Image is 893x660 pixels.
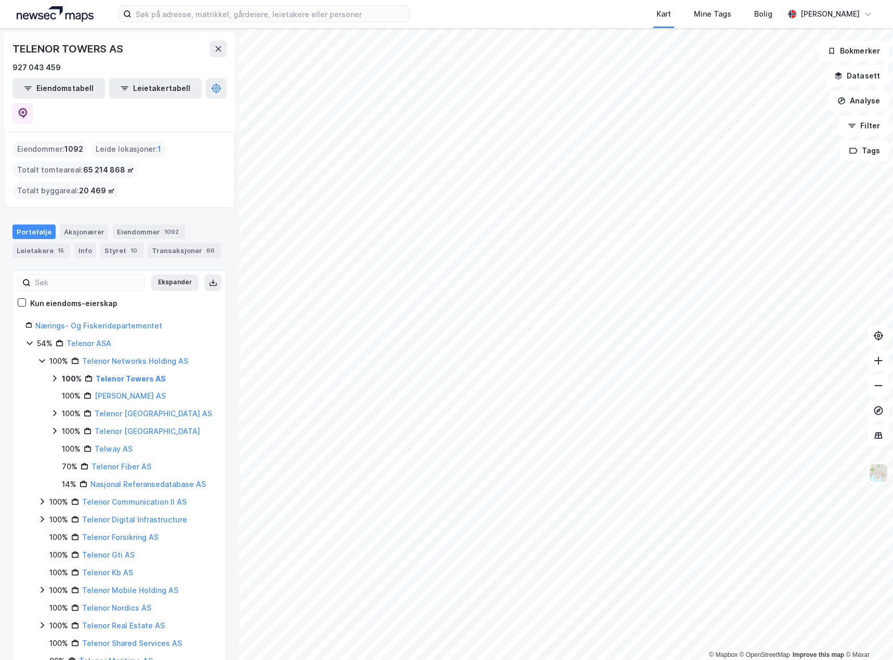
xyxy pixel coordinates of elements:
[113,225,185,239] div: Eiendommer
[35,321,162,330] a: Nærings- Og Fiskeridepartementet
[151,274,199,291] button: Ekspander
[82,497,187,506] a: Telenor Communication II AS
[12,41,125,57] div: TELENOR TOWERS AS
[49,602,68,614] div: 100%
[74,243,96,258] div: Info
[37,337,52,350] div: 54%
[793,651,844,658] a: Improve this map
[62,425,81,438] div: 100%
[56,245,66,256] div: 15
[49,637,68,650] div: 100%
[67,339,111,348] a: Telenor ASA
[49,566,68,579] div: 100%
[656,8,671,20] div: Kart
[82,550,135,559] a: Telenor Gti AS
[839,115,889,136] button: Filter
[91,141,165,157] div: Leide lokasjoner :
[82,621,165,630] a: Telenor Real Estate AS
[95,409,212,418] a: Telenor [GEOGRAPHIC_DATA] AS
[62,443,81,455] div: 100%
[49,355,68,367] div: 100%
[83,164,134,176] span: 65 214 868 ㎡
[60,225,109,239] div: Aksjonærer
[740,651,790,658] a: OpenStreetMap
[162,227,181,237] div: 1092
[825,65,889,86] button: Datasett
[109,78,202,99] button: Leietakertabell
[82,568,133,577] a: Telenor Kb AS
[12,225,56,239] div: Portefølje
[49,513,68,526] div: 100%
[96,374,166,383] a: Telenor Towers AS
[709,651,738,658] a: Mapbox
[62,373,82,385] div: 100%
[49,619,68,632] div: 100%
[95,391,166,400] a: [PERSON_NAME] AS
[49,584,68,597] div: 100%
[148,243,221,258] div: Transaksjoner
[62,407,81,420] div: 100%
[819,41,889,61] button: Bokmerker
[82,357,188,365] a: Telenor Networks Holding AS
[754,8,772,20] div: Bolig
[62,460,77,473] div: 70%
[62,390,81,402] div: 100%
[79,184,115,197] span: 20 469 ㎡
[869,463,888,483] img: Z
[12,243,70,258] div: Leietakere
[17,6,94,22] img: logo.a4113a55bc3d86da70a041830d287a7e.svg
[49,549,68,561] div: 100%
[800,8,860,20] div: [PERSON_NAME]
[128,245,139,256] div: 10
[95,427,200,435] a: Telenor [GEOGRAPHIC_DATA]
[829,90,889,111] button: Analyse
[82,586,178,595] a: Telenor Mobile Holding AS
[12,78,105,99] button: Eiendomstabell
[82,515,187,524] a: Telenor Digital Infrastructure
[12,61,61,74] div: 927 043 459
[30,297,117,310] div: Kun eiendoms-eierskap
[841,610,893,660] div: Kontrollprogram for chat
[841,610,893,660] iframe: Chat Widget
[132,6,409,22] input: Søk på adresse, matrikkel, gårdeiere, leietakere eller personer
[90,480,206,489] a: Nasjonal Referansedatabase AS
[13,141,87,157] div: Eiendommer :
[13,162,138,178] div: Totalt tomteareal :
[157,143,161,155] span: 1
[95,444,133,453] a: Telway AS
[82,603,151,612] a: Telenor Nordics AS
[13,182,119,199] div: Totalt byggareal :
[82,533,159,542] a: Telenor Forsikring AS
[91,462,151,471] a: Telenor Fiber AS
[100,243,143,258] div: Styret
[841,140,889,161] button: Tags
[694,8,731,20] div: Mine Tags
[204,245,217,256] div: 66
[31,275,145,291] input: Søk
[49,531,68,544] div: 100%
[62,478,76,491] div: 14%
[49,496,68,508] div: 100%
[82,639,182,648] a: Telenor Shared Services AS
[64,143,83,155] span: 1092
